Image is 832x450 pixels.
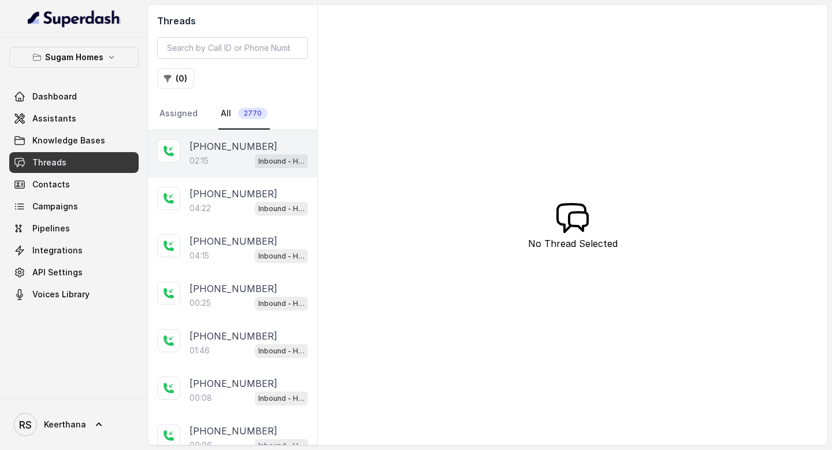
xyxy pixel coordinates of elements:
[190,202,211,214] p: 04:22
[190,139,277,153] p: [PHONE_NUMBER]
[238,108,268,119] span: 2770
[190,297,211,309] p: 00:25
[9,284,139,305] a: Voices Library
[190,377,277,390] p: [PHONE_NUMBER]
[190,282,277,296] p: [PHONE_NUMBER]
[19,419,32,431] text: RS
[157,98,200,130] a: Assigned
[9,196,139,217] a: Campaigns
[258,203,304,215] p: Inbound - Hinglish
[258,393,304,404] p: Inbound - Hinglish
[9,174,139,195] a: Contacts
[32,267,83,278] span: API Settings
[258,345,304,357] p: Inbound - Hinglish
[9,262,139,283] a: API Settings
[44,419,86,430] span: Keerthana
[190,345,210,356] p: 01:46
[190,155,209,167] p: 02:15
[258,250,304,262] p: Inbound - Hinglish
[190,187,277,201] p: [PHONE_NUMBER]
[32,91,77,102] span: Dashboard
[190,234,277,248] p: [PHONE_NUMBER]
[9,130,139,151] a: Knowledge Bases
[258,298,304,309] p: Inbound - Hinglish
[45,50,103,64] p: Sugam Homes
[190,424,277,438] p: [PHONE_NUMBER]
[9,108,139,129] a: Assistants
[9,218,139,239] a: Pipelines
[9,47,139,68] button: Sugam Homes
[157,98,308,130] nav: Tabs
[32,113,76,124] span: Assistants
[218,98,270,130] a: All2770
[32,289,90,300] span: Voices Library
[32,135,105,146] span: Knowledge Bases
[190,329,277,343] p: [PHONE_NUMBER]
[32,245,83,256] span: Integrations
[157,14,308,28] h2: Threads
[528,237,618,250] p: No Thread Selected
[9,240,139,261] a: Integrations
[190,250,209,261] p: 04:15
[157,37,308,59] input: Search by Call ID or Phone Number
[32,157,66,168] span: Threads
[9,86,139,107] a: Dashboard
[32,201,78,212] span: Campaigns
[258,156,304,167] p: Inbound - Hinglish
[9,152,139,173] a: Threads
[9,408,139,441] a: Keerthana
[157,68,194,89] button: (0)
[28,9,121,28] img: light.svg
[32,179,70,190] span: Contacts
[190,392,212,404] p: 00:08
[32,223,70,234] span: Pipelines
